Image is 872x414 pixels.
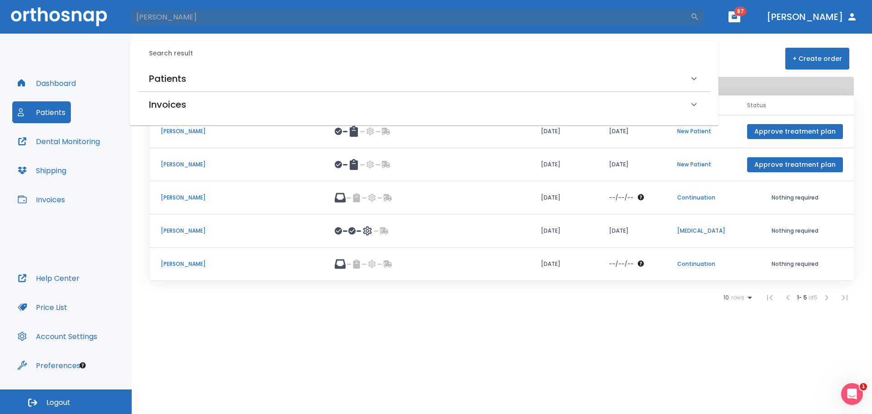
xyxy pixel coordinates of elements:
[12,296,73,318] button: Price List
[12,101,71,123] button: Patients
[723,294,729,301] span: 10
[677,260,725,268] p: Continuation
[130,8,690,26] input: Search by Patient Name or Case #
[734,7,747,16] span: 87
[161,260,313,268] p: [PERSON_NAME]
[530,248,598,281] td: [DATE]
[677,194,725,202] p: Continuation
[747,194,843,202] p: Nothing required
[747,101,766,110] span: Status
[530,148,598,181] td: [DATE]
[161,160,313,169] p: [PERSON_NAME]
[841,383,863,405] iframe: Intercom live chat
[12,267,85,289] button: Help Center
[149,49,710,59] h6: Search result
[609,260,634,268] p: --/--/--
[677,227,725,235] p: [MEDICAL_DATA]
[161,127,313,135] p: [PERSON_NAME]
[609,194,634,202] p: --/--/--
[138,66,710,91] div: Patients
[11,7,107,26] img: Orthosnap
[729,294,744,301] span: rows
[161,227,313,235] p: [PERSON_NAME]
[747,227,843,235] p: Nothing required
[677,127,725,135] p: New Patient
[677,160,725,169] p: New Patient
[46,398,70,408] span: Logout
[808,294,817,301] span: of 5
[79,361,87,369] div: Tooltip anchor
[747,124,843,139] button: Approve treatment plan
[609,194,655,202] div: The date will be available after approving treatment plan
[149,97,186,112] h6: Invoices
[598,214,666,248] td: [DATE]
[598,115,666,148] td: [DATE]
[530,115,598,148] td: [DATE]
[598,148,666,181] td: [DATE]
[149,71,186,86] h6: Patients
[763,9,861,25] button: [PERSON_NAME]
[785,48,849,70] button: + Create order
[12,354,86,376] button: Preferences
[12,72,81,94] button: Dashboard
[12,130,105,152] button: Dental Monitoring
[747,157,843,172] button: Approve treatment plan
[747,260,843,268] p: Nothing required
[797,294,808,301] span: 1 - 5
[12,325,103,347] button: Account Settings
[609,260,655,268] div: The date will be available after approving treatment plan
[530,214,598,248] td: [DATE]
[138,92,710,117] div: Invoices
[12,160,72,181] button: Shipping
[12,189,70,210] button: Invoices
[530,181,598,214] td: [DATE]
[161,194,313,202] p: [PERSON_NAME]
[860,383,867,390] span: 1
